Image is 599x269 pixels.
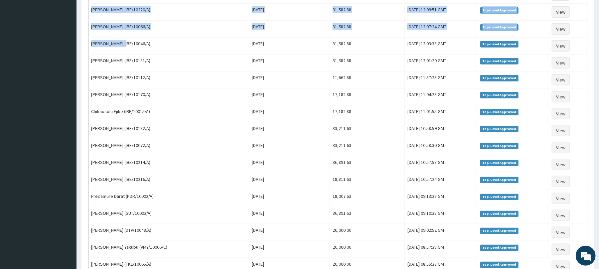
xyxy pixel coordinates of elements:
td: [DATE] [249,105,330,122]
a: View [552,244,570,255]
a: View [552,125,570,136]
td: [DATE] 10:58:30 GMT [405,139,477,156]
td: [DATE] [249,122,330,139]
td: [DATE] [249,88,330,105]
span: Top-Level Approved [480,211,519,217]
a: View [552,40,570,52]
a: View [552,142,570,153]
td: [DATE] 12:01:20 GMT [405,55,477,71]
a: View [552,210,570,221]
a: View [552,227,570,238]
td: [DATE] 12:07:24 GMT [405,21,477,38]
span: Top-Level Approved [480,109,519,115]
span: Top-Level Approved [480,160,519,166]
td: [DATE] [249,173,330,190]
td: [DATE] 10:58:59 GMT [405,122,477,139]
td: [PERSON_NAME] (SUT/10002/A) [88,207,249,224]
td: Chikaosolu Ejike (IBE/10015/A) [88,105,249,122]
td: 11,662.88 [330,71,405,88]
td: 33,211.63 [330,139,405,156]
span: Top-Level Approved [480,41,519,47]
td: 17,182.88 [330,105,405,122]
td: [DATE] [249,139,330,156]
td: [PERSON_NAME] (IBE/10214/A) [88,156,249,173]
td: Fredamure Darat (PDR/10002/A) [88,190,249,207]
td: [PERSON_NAME] (IBE/10216/A) [88,173,249,190]
td: 17,182.88 [330,88,405,105]
td: [DATE] [249,241,330,258]
textarea: Type your message and hit 'Enter' [3,182,127,205]
td: 31,582.88 [330,55,405,71]
span: Top-Level Approved [480,143,519,149]
a: View [552,23,570,35]
td: 31,582.88 [330,21,405,38]
td: [PERSON_NAME] (IBE/10066/A) [88,21,249,38]
td: 31,582.88 [330,4,405,21]
span: Top-Level Approved [480,24,519,30]
span: Top-Level Approved [480,7,519,13]
td: 36,891.63 [330,156,405,173]
td: 18,811.63 [330,173,405,190]
td: [DATE] [249,55,330,71]
span: Top-Level Approved [480,58,519,64]
span: Top-Level Approved [480,177,519,183]
td: [DATE] 12:03:33 GMT [405,38,477,55]
span: Top-Level Approved [480,262,519,268]
td: 31,582.88 [330,38,405,55]
td: [DATE] 09:10:28 GMT [405,207,477,224]
td: [PERSON_NAME] (IBE/10072/A) [88,139,249,156]
a: View [552,176,570,187]
a: View [552,193,570,204]
td: [DATE] [249,38,330,55]
a: View [552,159,570,170]
td: [PERSON_NAME] (IBE/10181/A) [88,55,249,71]
span: We're online! [39,84,92,151]
td: 33,211.63 [330,122,405,139]
td: [DATE] [249,4,330,21]
td: [PERSON_NAME] (IBE/10112/A) [88,71,249,88]
a: View [552,91,570,102]
td: [DATE] 11:01:55 GMT [405,105,477,122]
td: [PERSON_NAME] Yakubu (VMY/10006/C) [88,241,249,258]
a: View [552,57,570,68]
td: [PERSON_NAME] (IBE/10220/A) [88,4,249,21]
span: Top-Level Approved [480,92,519,98]
td: [DATE] [249,71,330,88]
td: [DATE] 09:13:28 GMT [405,190,477,207]
a: View [552,6,570,18]
td: 36,891.63 [330,207,405,224]
td: [DATE] 12:09:51 GMT [405,4,477,21]
td: [DATE] [249,224,330,241]
a: View [552,74,570,85]
div: Chat with us now [35,37,112,46]
td: [DATE] [249,21,330,38]
img: d_794563401_company_1708531726252_794563401 [12,33,27,50]
span: Top-Level Approved [480,228,519,234]
td: [DATE] 11:04:23 GMT [405,88,477,105]
div: Minimize live chat window [109,3,125,19]
td: [DATE] 10:57:24 GMT [405,173,477,190]
td: 20,000.00 [330,241,405,258]
td: 18,007.63 [330,190,405,207]
span: Top-Level Approved [480,194,519,200]
td: [DATE] [249,190,330,207]
td: [DATE] 08:57:38 GMT [405,241,477,258]
span: Top-Level Approved [480,245,519,251]
td: [DATE] 11:57:23 GMT [405,71,477,88]
span: Top-Level Approved [480,126,519,132]
td: [DATE] 09:02:52 GMT [405,224,477,241]
td: [DATE] [249,207,330,224]
td: [PERSON_NAME] (DTV/10048/A) [88,224,249,241]
td: [PERSON_NAME] (IBE/10182/A) [88,122,249,139]
td: [DATE] 10:57:58 GMT [405,156,477,173]
td: 20,000.00 [330,224,405,241]
td: [PERSON_NAME] (IBE/10170/A) [88,88,249,105]
td: [DATE] [249,156,330,173]
td: [PERSON_NAME] (IBE/10046/A) [88,38,249,55]
span: Top-Level Approved [480,75,519,81]
a: View [552,108,570,119]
